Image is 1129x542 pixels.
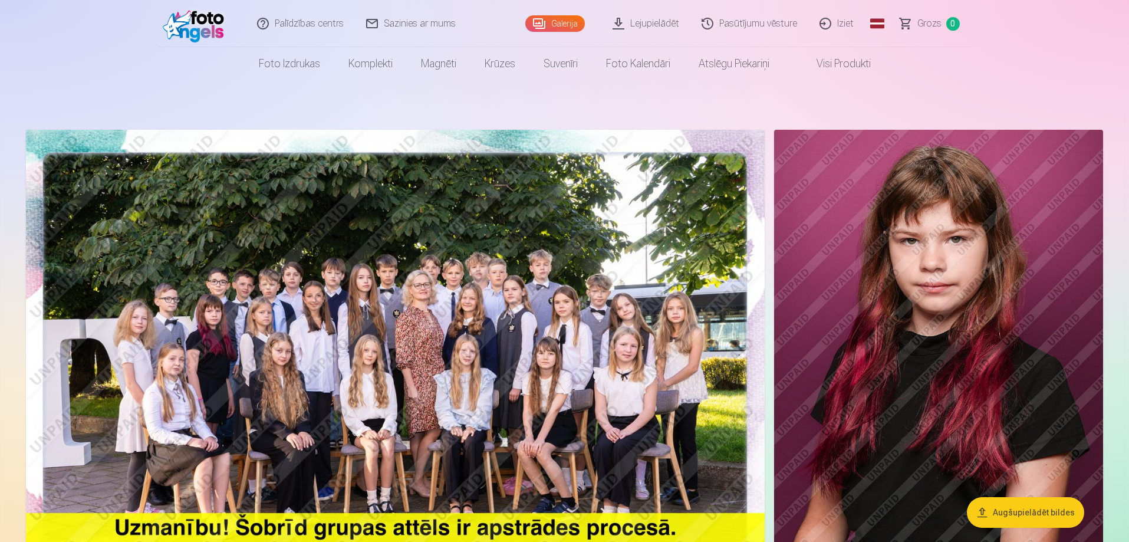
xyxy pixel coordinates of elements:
a: Suvenīri [529,47,592,80]
span: Grozs [917,17,942,31]
img: /fa1 [163,5,231,42]
a: Krūzes [470,47,529,80]
a: Atslēgu piekariņi [684,47,784,80]
a: Magnēti [407,47,470,80]
a: Foto kalendāri [592,47,684,80]
a: Komplekti [334,47,407,80]
button: Augšupielādēt bildes [967,497,1084,528]
span: 0 [946,17,960,31]
a: Foto izdrukas [245,47,334,80]
a: Visi produkti [784,47,885,80]
a: Galerija [525,15,585,32]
